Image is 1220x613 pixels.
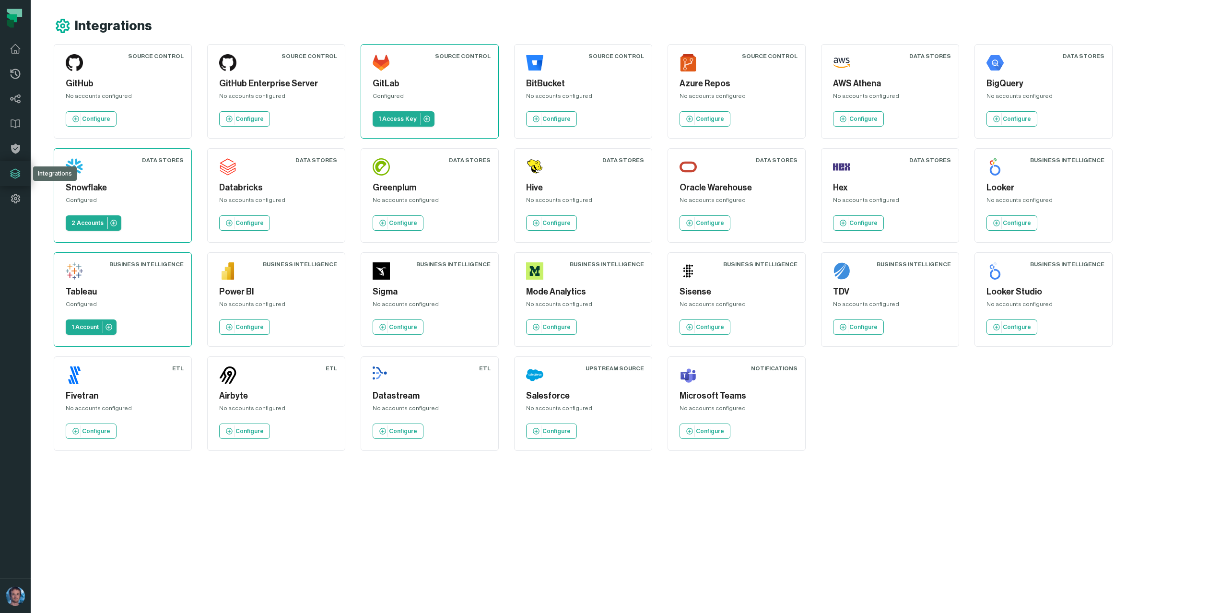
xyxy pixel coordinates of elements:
h5: Oracle Warehouse [680,181,794,194]
p: Configure [82,427,110,435]
img: Mode Analytics [526,262,543,280]
a: 1 Account [66,319,117,335]
div: ETL [479,365,491,372]
a: Configure [219,215,270,231]
img: Sigma [373,262,390,280]
img: Snowflake [66,158,83,176]
p: Configure [696,427,724,435]
a: Configure [219,424,270,439]
a: Configure [680,319,730,335]
p: Configure [696,323,724,331]
a: 2 Accounts [66,215,121,231]
img: TDV [833,262,850,280]
h5: BitBucket [526,77,640,90]
p: Configure [849,219,878,227]
div: No accounts configured [66,404,180,416]
h5: GitHub Enterprise Server [219,77,333,90]
div: No accounts configured [986,300,1101,312]
p: Configure [235,219,264,227]
h5: Salesforce [526,389,640,402]
div: No accounts configured [986,92,1101,104]
p: Configure [389,219,417,227]
div: No accounts configured [219,404,333,416]
img: Datastream [373,366,390,384]
a: Configure [526,424,577,439]
a: Configure [833,111,884,127]
a: Configure [373,215,423,231]
div: Data Stores [909,52,951,60]
div: Data Stores [602,156,644,164]
p: Configure [235,115,264,123]
img: Hive [526,158,543,176]
img: AWS Athena [833,54,850,71]
p: Configure [542,115,571,123]
div: Source Control [435,52,491,60]
div: Integrations [33,166,77,181]
a: Configure [680,215,730,231]
img: GitLab [373,54,390,71]
a: Configure [986,111,1037,127]
div: Business Intelligence [877,260,951,268]
h5: Sisense [680,285,794,298]
div: No accounts configured [373,300,487,312]
p: Configure [1003,323,1031,331]
div: Data Stores [295,156,337,164]
div: No accounts configured [526,92,640,104]
p: Configure [849,323,878,331]
div: Source Control [742,52,798,60]
p: 1 Account [71,323,99,331]
img: Hex [833,158,850,176]
h5: Hive [526,181,640,194]
div: Source Control [282,52,337,60]
h5: Microsoft Teams [680,389,794,402]
h5: Looker [986,181,1101,194]
div: Configured [373,92,487,104]
p: Configure [1003,219,1031,227]
img: Oracle Warehouse [680,158,697,176]
h5: GitLab [373,77,487,90]
a: Configure [373,424,423,439]
p: Configure [696,115,724,123]
h5: Sigma [373,285,487,298]
img: Looker [986,158,1004,176]
h1: Integrations [75,18,152,35]
a: Configure [66,111,117,127]
div: Business Intelligence [1030,260,1104,268]
div: No accounts configured [680,404,794,416]
h5: Hex [833,181,947,194]
img: Sisense [680,262,697,280]
img: Power BI [219,262,236,280]
h5: Airbyte [219,389,333,402]
a: Configure [986,215,1037,231]
div: ETL [172,365,184,372]
a: 1 Access Key [373,111,434,127]
a: Configure [680,111,730,127]
img: BitBucket [526,54,543,71]
div: No accounts configured [526,196,640,208]
div: No accounts configured [526,404,640,416]
div: Configured [66,300,180,312]
img: Databricks [219,158,236,176]
div: Data Stores [756,156,798,164]
a: Configure [526,319,577,335]
div: No accounts configured [373,404,487,416]
p: Configure [389,323,417,331]
div: Business Intelligence [109,260,184,268]
div: Business Intelligence [1030,156,1104,164]
a: Configure [526,215,577,231]
div: No accounts configured [680,196,794,208]
a: Configure [373,319,423,335]
p: Configure [235,323,264,331]
div: Source Control [128,52,184,60]
div: No accounts configured [219,300,333,312]
div: Data Stores [142,156,184,164]
div: Source Control [588,52,644,60]
h5: Azure Repos [680,77,794,90]
p: 1 Access Key [378,115,417,123]
img: Looker Studio [986,262,1004,280]
a: Configure [986,319,1037,335]
p: Configure [542,323,571,331]
p: Configure [1003,115,1031,123]
img: Microsoft Teams [680,366,697,384]
div: Configured [66,196,180,208]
